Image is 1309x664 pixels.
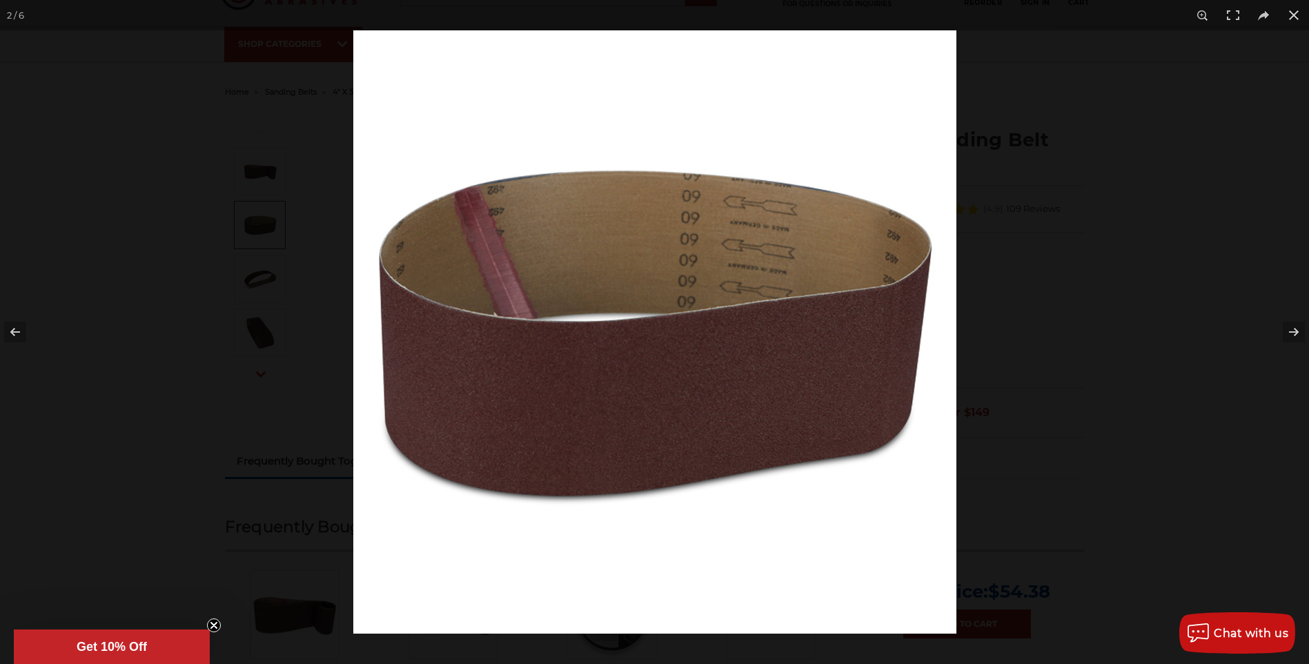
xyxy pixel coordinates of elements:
button: Chat with us [1179,612,1295,654]
span: Chat with us [1214,627,1288,640]
img: 4_x_36_Aluminum_Oxide_Sanding_Belt_-2__12284.1704488272.jpg [353,30,956,634]
span: Get 10% Off [77,640,147,654]
button: Close teaser [207,618,221,632]
div: Get 10% OffClose teaser [14,629,210,664]
button: Next (arrow right) [1261,297,1309,367]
